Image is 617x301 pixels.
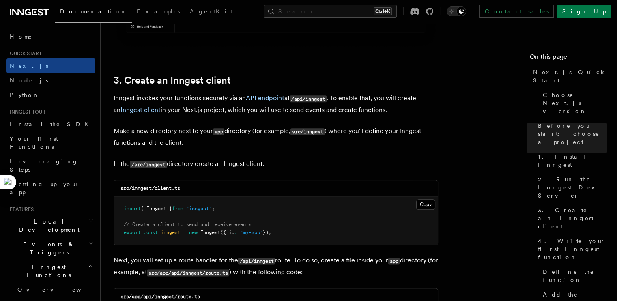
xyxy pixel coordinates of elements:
span: Next.js Quick Start [533,68,607,84]
span: Your first Functions [10,135,58,150]
code: src/inngest [290,128,325,135]
a: 4. Write your first Inngest function [535,234,607,264]
code: app [213,128,224,135]
a: Next.js [6,58,95,73]
a: Define the function [540,264,607,287]
span: new [189,230,198,235]
span: { Inngest } [141,206,172,211]
a: API endpoint [246,94,284,102]
span: from [172,206,183,211]
span: Before you start: choose a project [538,122,607,146]
span: Python [10,92,39,98]
span: const [144,230,158,235]
span: 1. Install Inngest [538,153,607,169]
span: Events & Triggers [6,240,88,256]
span: // Create a client to send and receive events [124,221,252,227]
a: Choose Next.js version [540,88,607,118]
span: Examples [137,8,180,15]
span: Inngest tour [6,109,45,115]
a: Next.js Quick Start [530,65,607,88]
span: inngest [161,230,181,235]
code: /api/inngest [290,95,327,102]
a: AgentKit [185,2,238,22]
span: export [124,230,141,235]
span: Define the function [543,268,607,284]
span: Documentation [60,8,127,15]
kbd: Ctrl+K [374,7,392,15]
span: Leveraging Steps [10,158,78,173]
span: 2. Run the Inngest Dev Server [538,175,607,200]
a: Contact sales [479,5,554,18]
span: Next.js [10,62,48,69]
a: Inngest client [120,106,161,114]
a: Overview [14,282,95,297]
span: Setting up your app [10,181,80,196]
a: Setting up your app [6,177,95,200]
button: Events & Triggers [6,237,95,260]
span: AgentKit [190,8,233,15]
button: Local Development [6,214,95,237]
code: /src/inngest [130,161,167,168]
a: Examples [132,2,185,22]
p: Next, you will set up a route handler for the route. To do so, create a file inside your director... [114,255,438,278]
span: = [183,230,186,235]
span: Choose Next.js version [543,91,607,115]
a: 3. Create an Inngest client [535,203,607,234]
a: Install the SDK [6,117,95,131]
h4: On this page [530,52,607,65]
a: Your first Functions [6,131,95,154]
code: src/app/api/inngest/route.ts [120,294,200,299]
span: 3. Create an Inngest client [538,206,607,230]
a: Home [6,29,95,44]
a: 3. Create an Inngest client [114,75,231,86]
a: Node.js [6,73,95,88]
button: Toggle dark mode [447,6,466,16]
span: 4. Write your first Inngest function [538,237,607,261]
span: Features [6,206,34,213]
a: Documentation [55,2,132,23]
span: "my-app" [240,230,263,235]
span: ; [212,206,215,211]
span: Inngest Functions [6,263,88,279]
code: /api/inngest [238,258,275,264]
button: Search...Ctrl+K [264,5,397,18]
button: Inngest Functions [6,260,95,282]
p: Inngest invokes your functions securely via an at . To enable that, you will create an in your Ne... [114,92,438,116]
span: ({ id [220,230,234,235]
span: "inngest" [186,206,212,211]
a: Before you start: choose a project [535,118,607,149]
p: Make a new directory next to your directory (for example, ) where you'll define your Inngest func... [114,125,438,148]
span: import [124,206,141,211]
a: 1. Install Inngest [535,149,607,172]
span: Home [10,32,32,41]
span: Local Development [6,217,88,234]
p: In the directory create an Inngest client: [114,158,438,170]
code: src/app/api/inngest/route.ts [147,269,229,276]
span: Install the SDK [10,121,94,127]
a: Python [6,88,95,102]
span: Overview [17,286,101,293]
span: }); [263,230,271,235]
a: Sign Up [557,5,611,18]
span: Inngest [200,230,220,235]
span: : [234,230,237,235]
a: Leveraging Steps [6,154,95,177]
span: Node.js [10,77,48,84]
code: app [388,258,400,264]
span: Quick start [6,50,42,57]
a: 2. Run the Inngest Dev Server [535,172,607,203]
button: Copy [416,199,435,210]
code: src/inngest/client.ts [120,185,180,191]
